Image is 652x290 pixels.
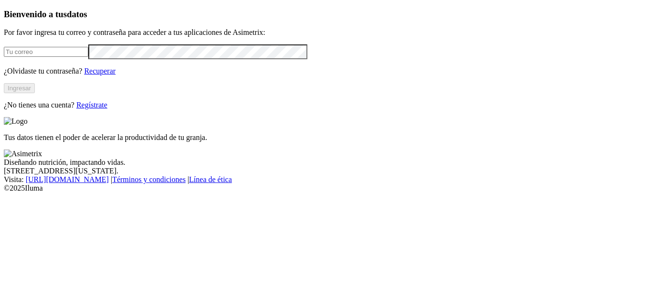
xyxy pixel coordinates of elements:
[4,47,88,57] input: Tu correo
[4,150,42,158] img: Asimetrix
[4,9,648,20] h3: Bienvenido a tus
[189,175,232,183] a: Línea de ética
[67,9,87,19] span: datos
[4,133,648,142] p: Tus datos tienen el poder de acelerar la productividad de tu granja.
[4,83,35,93] button: Ingresar
[4,117,28,126] img: Logo
[76,101,107,109] a: Regístrate
[4,184,648,193] div: © 2025 Iluma
[112,175,186,183] a: Términos y condiciones
[4,67,648,75] p: ¿Olvidaste tu contraseña?
[4,28,648,37] p: Por favor ingresa tu correo y contraseña para acceder a tus aplicaciones de Asimetrix:
[4,158,648,167] div: Diseñando nutrición, impactando vidas.
[84,67,116,75] a: Recuperar
[4,101,648,109] p: ¿No tienes una cuenta?
[4,167,648,175] div: [STREET_ADDRESS][US_STATE].
[4,175,648,184] div: Visita : | |
[26,175,109,183] a: [URL][DOMAIN_NAME]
